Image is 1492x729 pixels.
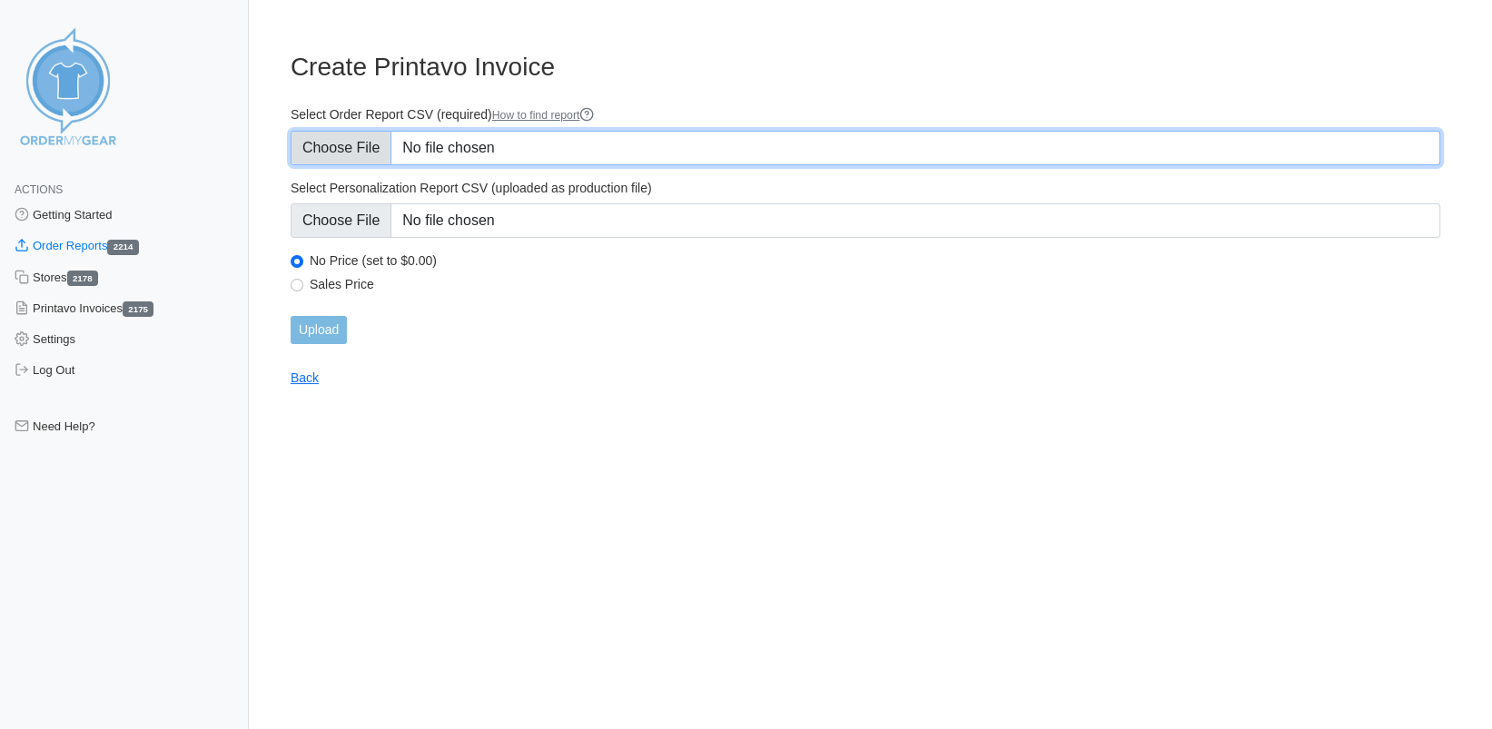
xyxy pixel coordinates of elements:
span: Actions [15,183,63,196]
a: How to find report [492,109,595,122]
span: 2214 [107,240,138,255]
input: Upload [291,316,347,344]
label: Select Personalization Report CSV (uploaded as production file) [291,180,1440,196]
label: Select Order Report CSV (required) [291,106,1440,123]
label: Sales Price [310,276,1440,292]
span: 2175 [123,301,153,317]
span: 2178 [67,271,98,286]
a: Back [291,370,319,385]
h3: Create Printavo Invoice [291,52,1440,83]
label: No Price (set to $0.00) [310,252,1440,269]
